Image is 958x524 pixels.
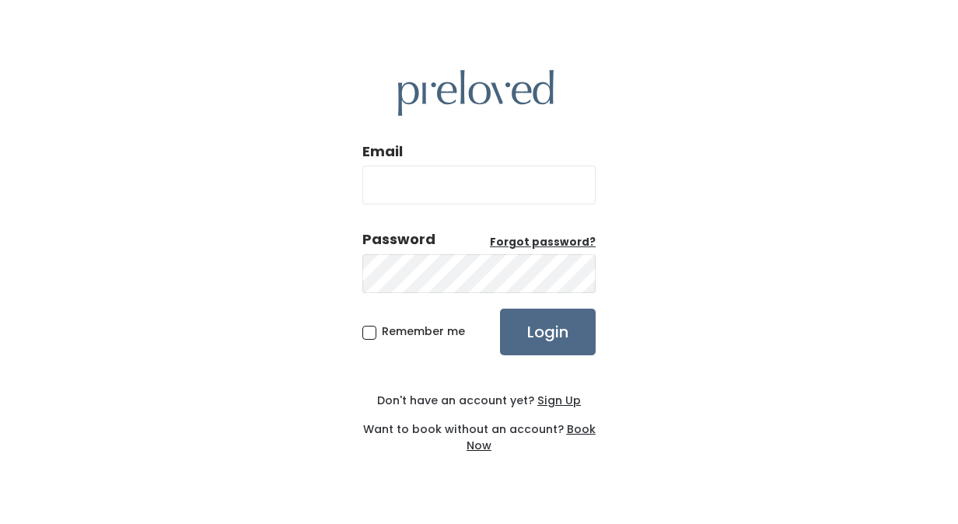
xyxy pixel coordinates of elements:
div: Want to book without an account? [362,409,596,454]
img: preloved logo [398,70,554,116]
a: Sign Up [534,393,581,408]
u: Sign Up [537,393,581,408]
input: Login [500,309,596,355]
div: Password [362,229,435,250]
a: Book Now [467,421,596,453]
label: Email [362,141,403,162]
div: Don't have an account yet? [362,393,596,409]
a: Forgot password? [490,235,596,250]
span: Remember me [382,323,465,339]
